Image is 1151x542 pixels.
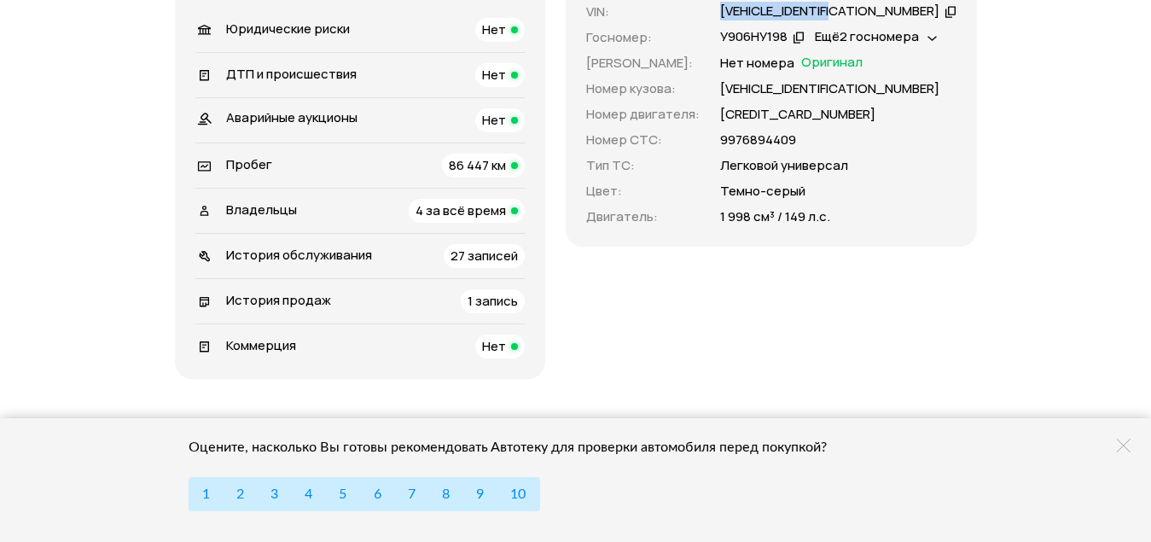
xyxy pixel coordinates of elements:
p: [PERSON_NAME] : [586,54,700,73]
p: [CREDIT_CARD_NUMBER] [720,105,875,124]
span: 3 [270,487,278,501]
span: 10 [510,487,526,501]
p: Номер кузова : [586,79,700,98]
p: Госномер : [586,28,700,47]
p: Номер двигателя : [586,105,700,124]
div: Оцените, насколько Вы готовы рекомендовать Автотеку для проверки автомобиля перед покупкой? [189,439,850,456]
p: VIN : [586,3,700,21]
p: Цвет : [586,182,700,201]
span: 1 [202,487,210,501]
span: Ещё 2 госномера [815,27,919,45]
button: 3 [257,477,292,511]
p: Тип ТС : [586,156,700,175]
span: 1 запись [468,292,518,310]
span: Нет [482,20,506,38]
button: 5 [325,477,360,511]
button: 8 [428,477,463,511]
button: 1 [189,477,224,511]
span: 86 447 км [449,156,506,174]
p: 1 998 см³ / 149 л.с. [720,207,830,226]
button: 2 [223,477,258,511]
span: ДТП и происшествия [226,65,357,83]
span: Юридические риски [226,20,350,38]
p: 9976894409 [720,131,796,149]
span: Нет [482,66,506,84]
span: 2 [236,487,244,501]
button: 7 [394,477,429,511]
span: 9 [476,487,484,501]
div: У906НУ198 [720,28,788,46]
span: 7 [408,487,416,501]
span: История обслуживания [226,246,372,264]
span: 4 за всё время [416,201,506,219]
p: Нет номера [720,54,794,73]
span: Нет [482,111,506,129]
p: Двигатель : [586,207,700,226]
button: 10 [497,477,539,511]
p: Легковой универсал [720,156,848,175]
span: 27 записей [451,247,518,265]
div: [VEHICLE_IDENTIFICATION_NUMBER] [720,3,939,20]
button: 4 [291,477,326,511]
span: Оригинал [801,54,863,73]
span: Коммерция [226,336,296,354]
span: 6 [374,487,381,501]
p: Номер СТС : [586,131,700,149]
span: 8 [442,487,450,501]
span: Нет [482,337,506,355]
button: 9 [462,477,497,511]
p: [VEHICLE_IDENTIFICATION_NUMBER] [720,79,939,98]
span: Пробег [226,155,272,173]
span: Аварийные аукционы [226,108,358,126]
span: 5 [339,487,346,501]
span: История продаж [226,291,331,309]
p: Темно-серый [720,182,805,201]
button: 6 [360,477,395,511]
span: 4 [305,487,312,501]
span: Владельцы [226,201,297,219]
